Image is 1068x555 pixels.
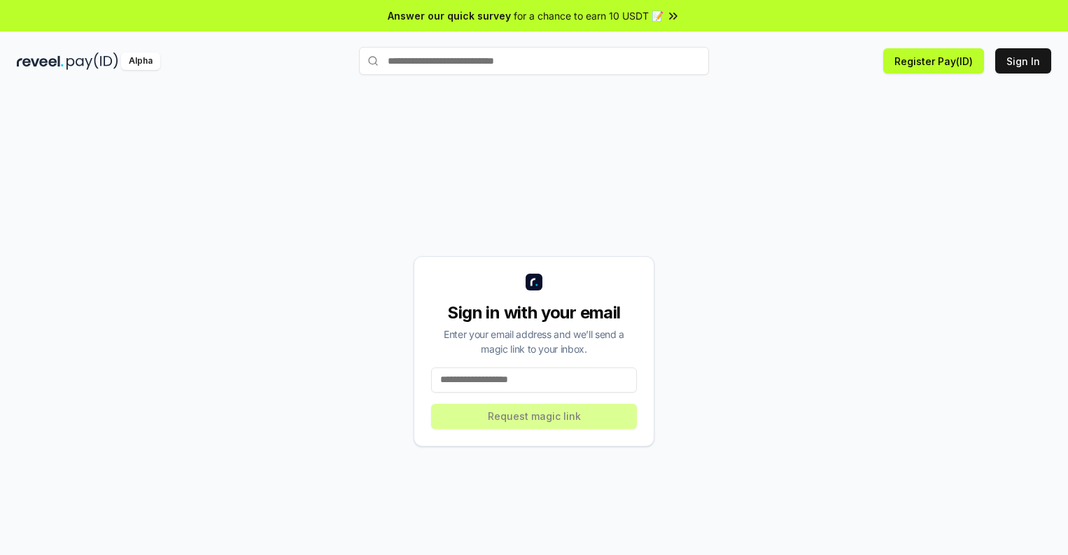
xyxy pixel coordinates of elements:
div: Alpha [121,52,160,70]
img: pay_id [66,52,118,70]
button: Register Pay(ID) [883,48,984,73]
div: Enter your email address and we’ll send a magic link to your inbox. [431,327,637,356]
span: for a chance to earn 10 USDT 📝 [514,8,663,23]
div: Sign in with your email [431,302,637,324]
img: logo_small [526,274,542,290]
span: Answer our quick survey [388,8,511,23]
img: reveel_dark [17,52,64,70]
button: Sign In [995,48,1051,73]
